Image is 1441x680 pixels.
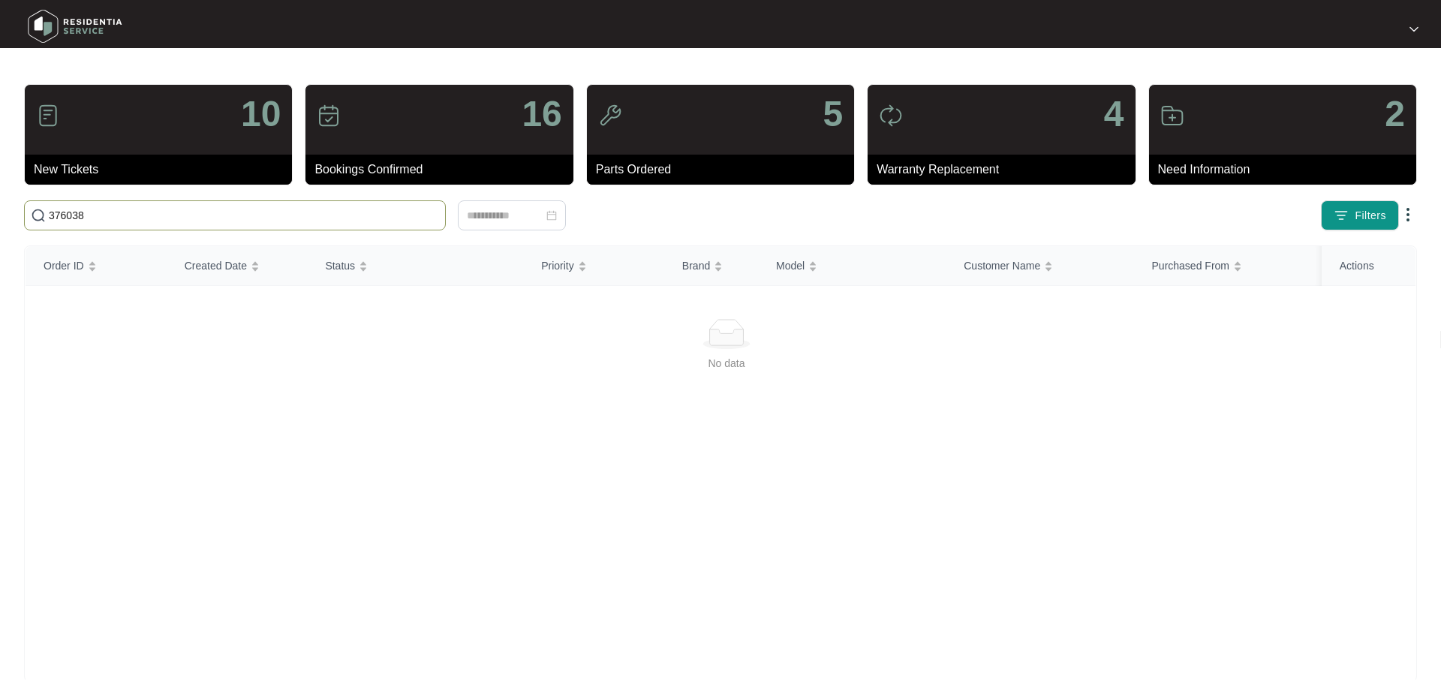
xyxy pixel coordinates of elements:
span: Customer Name [964,257,1040,274]
p: Need Information [1158,161,1416,179]
span: Status [325,257,355,274]
span: Priority [541,257,574,274]
p: 10 [241,96,281,132]
p: 16 [522,96,561,132]
th: Model [758,246,946,286]
th: Customer Name [946,246,1133,286]
img: search-icon [31,208,46,223]
p: Bookings Confirmed [314,161,573,179]
span: Order ID [44,257,84,274]
th: Brand [664,246,758,286]
img: dropdown arrow [1409,26,1418,33]
span: Filters [1355,208,1386,224]
img: icon [36,104,60,128]
th: Actions [1322,246,1415,286]
img: filter icon [1334,208,1349,223]
p: New Tickets [34,161,292,179]
p: 2 [1385,96,1405,132]
p: 5 [823,96,843,132]
th: Status [307,246,523,286]
th: Created Date [167,246,308,286]
img: icon [879,104,903,128]
th: Purchased From [1134,246,1322,286]
span: Brand [682,257,710,274]
img: residentia service logo [23,4,128,49]
p: Parts Ordered [596,161,854,179]
p: 4 [1104,96,1124,132]
span: Created Date [185,257,247,274]
div: No data [50,355,1403,372]
p: Warranty Replacement [877,161,1135,179]
input: Search by Order Id, Assignee Name, Customer Name, Brand and Model [49,207,439,224]
img: icon [317,104,341,128]
span: Model [776,257,805,274]
th: Priority [523,246,664,286]
button: filter iconFilters [1321,200,1399,230]
img: icon [598,104,622,128]
img: dropdown arrow [1399,206,1417,224]
img: icon [1160,104,1184,128]
th: Order ID [26,246,167,286]
span: Purchased From [1152,257,1229,274]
